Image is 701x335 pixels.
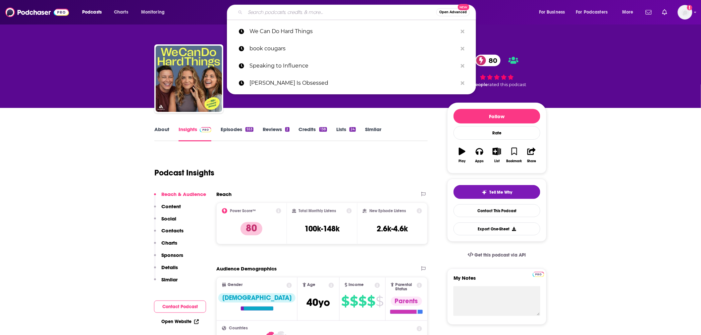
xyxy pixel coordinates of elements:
[82,8,102,17] span: Podcasts
[304,224,340,234] h3: 100k-148k
[454,109,540,123] button: Follow
[391,297,422,306] div: Parents
[376,296,383,307] span: $
[161,227,184,234] p: Contacts
[154,276,178,289] button: Similar
[462,247,531,263] a: Get this podcast via API
[230,209,256,213] h2: Power Score™
[475,55,501,66] a: 80
[572,7,618,18] button: open menu
[687,5,692,10] svg: Add a profile image
[154,215,176,228] button: Social
[161,264,178,270] p: Details
[78,7,110,18] button: open menu
[228,283,243,287] span: Gender
[154,240,177,252] button: Charts
[576,8,608,17] span: For Podcasters
[154,227,184,240] button: Contacts
[161,240,177,246] p: Charts
[454,275,540,286] label: My Notes
[469,82,488,87] span: 9 people
[227,40,476,57] a: book cougars
[475,159,484,163] div: Apps
[154,191,206,203] button: Reach & Audience
[154,252,183,264] button: Sponsors
[523,143,540,167] button: Share
[319,127,327,132] div: 138
[241,222,262,235] p: 80
[221,126,253,141] a: Episodes553
[643,7,654,18] a: Show notifications dropdown
[336,126,356,141] a: Lists24
[482,190,487,195] img: tell me why sparkle
[678,5,692,20] img: User Profile
[299,126,327,141] a: Credits138
[454,204,540,217] a: Contact This Podcast
[395,283,415,291] span: Parental Status
[161,276,178,283] p: Similar
[307,296,330,309] span: 40 yo
[350,296,358,307] span: $
[5,6,69,19] img: Podchaser - Follow, Share and Rate Podcasts
[660,7,670,18] a: Show notifications dropdown
[216,265,277,272] h2: Audience Demographics
[447,50,547,91] div: 80 9 peoplerated this podcast
[494,159,500,163] div: List
[154,264,178,276] button: Details
[454,222,540,235] button: Export One-Sheet
[110,7,132,18] a: Charts
[439,11,467,14] span: Open Advanced
[299,209,336,213] h2: Total Monthly Listens
[161,252,183,258] p: Sponsors
[216,191,232,197] h2: Reach
[454,185,540,199] button: tell me why sparkleTell Me Why
[454,126,540,140] div: Rate
[227,57,476,74] a: Speaking to Influence
[436,8,470,16] button: Open AdvancedNew
[161,191,206,197] p: Reach & Audience
[350,127,356,132] div: 24
[341,296,349,307] span: $
[358,296,366,307] span: $
[533,271,544,277] a: Pro website
[161,203,181,210] p: Content
[249,40,458,57] p: book cougars
[161,215,176,222] p: Social
[349,283,364,287] span: Income
[249,23,458,40] p: We Can Do Hard Things
[488,82,526,87] span: rated this podcast
[154,168,214,178] h1: Podcast Insights
[245,7,436,18] input: Search podcasts, credits, & more...
[365,126,381,141] a: Similar
[482,55,501,66] span: 80
[506,143,523,167] button: Bookmark
[539,8,565,17] span: For Business
[156,46,222,112] a: We Can Do Hard Things
[534,7,573,18] button: open menu
[154,203,181,215] button: Content
[678,5,692,20] button: Show profile menu
[227,23,476,40] a: We Can Do Hard Things
[527,159,536,163] div: Share
[678,5,692,20] span: Logged in as hmill
[249,57,458,74] p: Speaking to Influence
[229,326,248,330] span: Countries
[179,126,211,141] a: InsightsPodchaser Pro
[622,8,633,17] span: More
[533,272,544,277] img: Podchaser Pro
[200,127,211,132] img: Podchaser Pro
[227,74,476,92] a: [PERSON_NAME] Is Obsessed
[218,293,296,303] div: [DEMOGRAPHIC_DATA]
[141,8,165,17] span: Monitoring
[458,4,470,10] span: New
[454,143,471,167] button: Play
[233,5,482,20] div: Search podcasts, credits, & more...
[307,283,316,287] span: Age
[471,143,488,167] button: Apps
[475,252,526,258] span: Get this podcast via API
[488,143,506,167] button: List
[490,190,512,195] span: Tell Me Why
[245,127,253,132] div: 553
[507,159,522,163] div: Bookmark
